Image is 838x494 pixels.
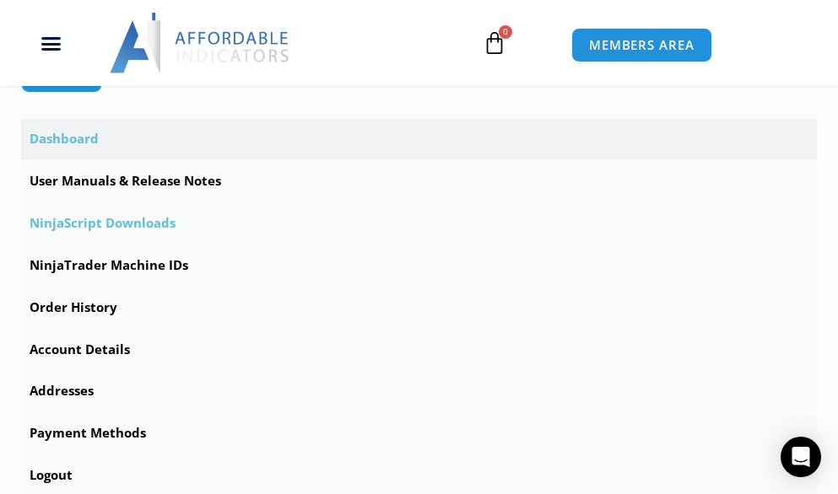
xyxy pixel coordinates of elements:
[589,39,695,51] span: MEMBERS AREA
[21,161,817,201] a: User Manuals & Release Notes
[21,287,817,328] a: Order History
[21,119,817,159] a: Dashboard
[21,371,817,411] a: Addresses
[21,330,817,370] a: Account Details
[9,27,92,59] div: Menu Toggle
[499,25,512,39] span: 0
[571,28,712,62] a: MEMBERS AREA
[21,203,817,244] a: NinjaScript Downloads
[781,437,821,477] div: Open Intercom Messenger
[457,19,532,67] a: 0
[110,13,291,73] img: LogoAI | Affordable Indicators – NinjaTrader
[21,413,817,454] a: Payment Methods
[21,245,817,286] a: NinjaTrader Machine IDs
